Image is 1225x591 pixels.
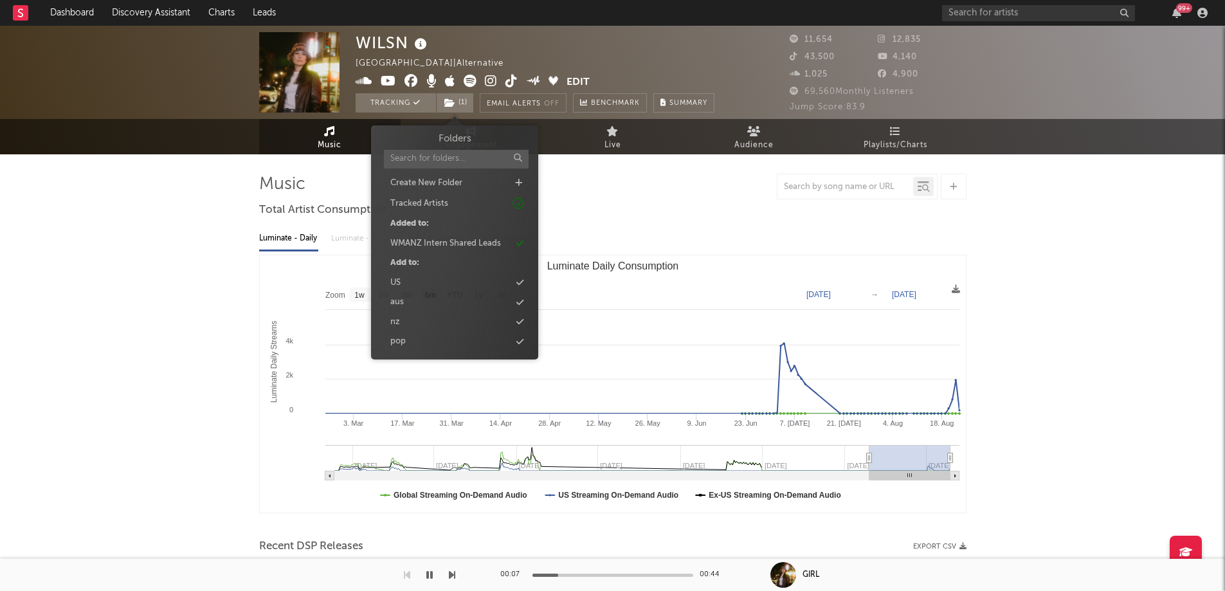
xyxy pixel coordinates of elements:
h3: Folders [439,132,471,147]
text: 1w [354,291,365,300]
input: Search for folders... [384,150,529,168]
div: US [390,277,401,289]
text: 26. May [635,419,660,427]
div: WILSN [356,32,430,53]
text: 12. May [586,419,612,427]
a: Benchmark [573,93,647,113]
text: 21. [DATE] [826,419,860,427]
div: [GEOGRAPHIC_DATA] | Alternative [356,56,518,71]
span: Jump Score: 83.9 [790,103,866,111]
button: (1) [437,93,473,113]
text: 17. Mar [390,419,415,427]
text: Global Streaming On-Demand Audio [394,491,527,500]
span: Audience [734,138,774,153]
span: Recent DSP Releases [259,539,363,554]
text: 9. Jun [687,419,706,427]
div: 00:07 [500,567,526,583]
span: Playlists/Charts [864,138,927,153]
div: 00:44 [700,567,725,583]
text: Ex-US Streaming On-Demand Audio [709,491,841,500]
text: [DATE] [928,462,950,469]
div: Tracked Artists [390,197,448,210]
span: 4,140 [878,53,917,61]
div: Luminate - Daily [259,228,318,250]
span: Music [318,138,341,153]
button: Edit [567,75,590,91]
input: Search for artists [942,5,1135,21]
a: Playlists/Charts [825,119,966,154]
text: 14. Apr [489,419,511,427]
text: 28. Apr [538,419,561,427]
div: GIRL [803,569,819,581]
text: → [871,290,878,299]
text: 7. [DATE] [779,419,810,427]
button: Summary [653,93,714,113]
text: Luminate Daily Consumption [547,260,678,271]
text: 0 [289,406,293,414]
text: 4. Aug [882,419,902,427]
a: Music [259,119,401,154]
div: Add to: [390,257,419,269]
span: 69,560 Monthly Listeners [790,87,914,96]
button: Export CSV [913,543,966,550]
a: Engagement [401,119,542,154]
em: Off [544,100,559,107]
text: Zoom [325,291,345,300]
span: 12,835 [878,35,921,44]
button: Tracking [356,93,436,113]
text: 3. Mar [343,419,363,427]
button: Email AlertsOff [480,93,567,113]
text: 18. Aug [930,419,954,427]
div: pop [390,335,406,348]
span: 11,654 [790,35,833,44]
div: aus [390,296,404,309]
button: 99+ [1172,8,1181,18]
text: 31. Mar [439,419,464,427]
div: 99 + [1176,3,1192,13]
a: Audience [684,119,825,154]
span: ( 1 ) [436,93,474,113]
text: 2k [286,371,293,379]
input: Search by song name or URL [777,182,913,192]
div: nz [390,316,400,329]
div: Create New Folder [390,177,462,190]
div: Added to: [390,217,429,230]
span: 43,500 [790,53,835,61]
text: 4k [286,337,293,345]
span: Total Artist Consumption [259,203,386,218]
div: WMANZ Intern Shared Leads [390,237,501,250]
text: Luminate Daily Streams [269,321,278,403]
span: 4,900 [878,70,918,78]
text: [DATE] [806,290,831,299]
svg: Luminate Daily Consumption [260,255,966,513]
text: 23. Jun [734,419,757,427]
a: Live [542,119,684,154]
span: Summary [669,100,707,107]
text: US Streaming On-Demand Audio [558,491,678,500]
span: 1,025 [790,70,828,78]
text: [DATE] [892,290,916,299]
span: Live [604,138,621,153]
span: Benchmark [591,96,640,111]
